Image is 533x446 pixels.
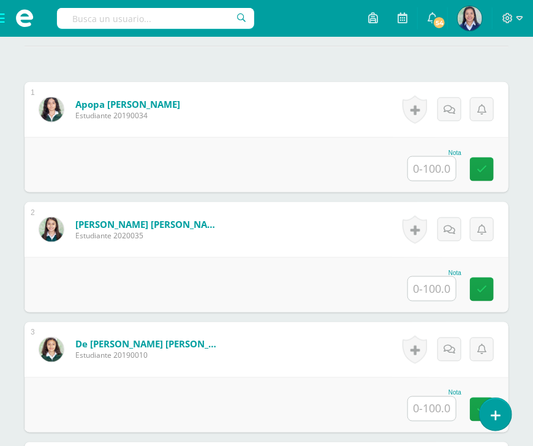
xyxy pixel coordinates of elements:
img: e484bfb8fca8785d6216b8c16235e2c5.png [39,97,64,122]
a: Apopa [PERSON_NAME] [75,98,180,110]
span: 54 [433,16,446,29]
a: de [PERSON_NAME] [PERSON_NAME] [75,338,222,350]
input: 0-100.0 [408,397,456,421]
img: 33177d0a4e6d32c2600df4261ee05858.png [39,338,64,362]
img: aa46adbeae2c5bf295b4e5bf5615201a.png [458,6,482,31]
div: Nota [407,390,461,396]
input: Busca un usuario... [57,8,254,29]
span: Estudiante 20190034 [75,110,180,121]
div: Nota [407,270,461,276]
input: 0-100.0 [408,157,456,181]
a: [PERSON_NAME] [PERSON_NAME] [75,218,222,230]
input: 0-100.0 [408,277,456,301]
span: Estudiante 20190010 [75,350,222,361]
img: f7001fbfd5743ccdf5ad63831b7e57c2.png [39,217,64,242]
span: Estudiante 2020035 [75,230,222,241]
div: Nota [407,149,461,156]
